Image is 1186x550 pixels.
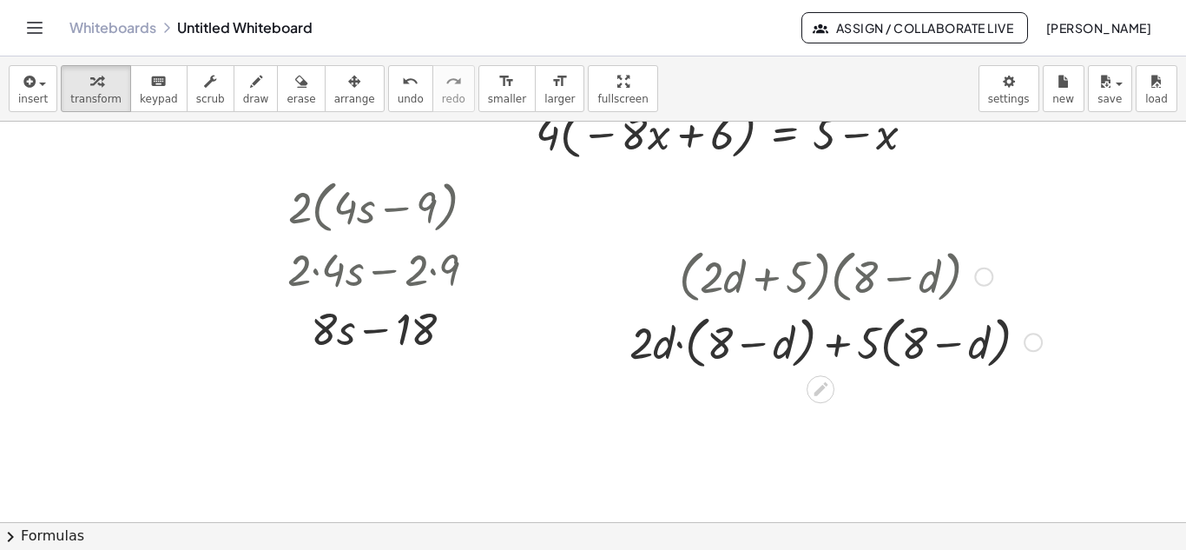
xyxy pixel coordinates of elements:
[187,65,234,112] button: scrub
[70,93,122,105] span: transform
[1043,65,1084,112] button: new
[551,71,568,92] i: format_size
[488,93,526,105] span: smaller
[150,71,167,92] i: keyboard
[1088,65,1132,112] button: save
[535,65,584,112] button: format_sizelarger
[130,65,188,112] button: keyboardkeypad
[18,93,48,105] span: insert
[334,93,375,105] span: arrange
[478,65,536,112] button: format_sizesmaller
[816,20,1013,36] span: Assign / Collaborate Live
[597,93,648,105] span: fullscreen
[432,65,475,112] button: redoredo
[1045,20,1151,36] span: [PERSON_NAME]
[277,65,325,112] button: erase
[325,65,385,112] button: arrange
[1136,65,1177,112] button: load
[445,71,462,92] i: redo
[287,93,315,105] span: erase
[442,93,465,105] span: redo
[978,65,1039,112] button: settings
[988,93,1030,105] span: settings
[69,19,156,36] a: Whiteboards
[398,93,424,105] span: undo
[1031,12,1165,43] button: [PERSON_NAME]
[388,65,433,112] button: undoundo
[801,12,1028,43] button: Assign / Collaborate Live
[243,93,269,105] span: draw
[1145,93,1168,105] span: load
[1097,93,1122,105] span: save
[21,14,49,42] button: Toggle navigation
[140,93,178,105] span: keypad
[9,65,57,112] button: insert
[196,93,225,105] span: scrub
[1052,93,1074,105] span: new
[588,65,657,112] button: fullscreen
[402,71,418,92] i: undo
[498,71,515,92] i: format_size
[234,65,279,112] button: draw
[807,375,834,403] div: Edit math
[61,65,131,112] button: transform
[544,93,575,105] span: larger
